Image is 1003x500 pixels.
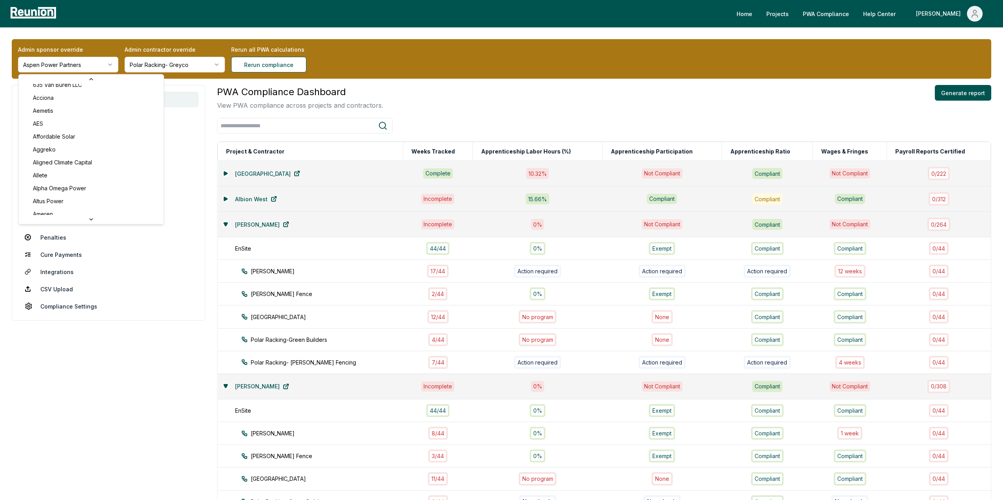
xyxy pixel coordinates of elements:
[33,81,82,89] span: 635 Van Buren LLC
[33,184,86,192] span: Alpha Omega Power
[33,106,53,115] span: Aemetis
[33,94,54,102] span: Acciona
[33,158,92,166] span: Aligned Climate Capital
[33,145,56,153] span: Aggreko
[33,171,47,179] span: Allete
[33,119,43,128] span: AES
[33,210,53,218] span: Ameren
[33,197,63,205] span: Altus Power
[33,132,75,141] span: Affordable Solar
